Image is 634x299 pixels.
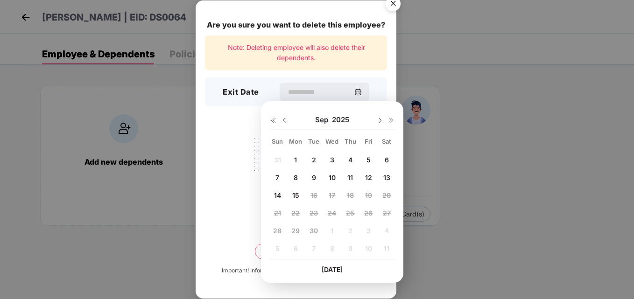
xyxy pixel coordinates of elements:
img: svg+xml;base64,PHN2ZyBpZD0iQ2FsZW5kYXItMzJ4MzIiIHhtbG5zPSJodHRwOi8vd3d3LnczLm9yZy8yMDAwL3N2ZyIgd2... [354,88,362,96]
div: Are you sure you want to delete this employee? [205,19,387,31]
img: svg+xml;base64,PHN2ZyB4bWxucz0iaHR0cDovL3d3dy53My5vcmcvMjAwMC9zdmciIHdpZHRoPSIxNiIgaGVpZ2h0PSIxNi... [269,117,277,124]
div: Tue [306,137,322,146]
span: 2 [312,156,316,164]
span: 4 [348,156,352,164]
div: Wed [324,137,340,146]
img: svg+xml;base64,PHN2ZyBpZD0iRHJvcGRvd24tMzJ4MzIiIHhtbG5zPSJodHRwOi8vd3d3LnczLm9yZy8yMDAwL3N2ZyIgd2... [376,117,384,124]
span: 7 [275,174,279,181]
span: 1 [294,156,297,164]
span: 2025 [332,115,349,125]
span: 10 [329,174,336,181]
img: svg+xml;base64,PHN2ZyBpZD0iRHJvcGRvd24tMzJ4MzIiIHhtbG5zPSJodHRwOi8vd3d3LnczLm9yZy8yMDAwL3N2ZyIgd2... [281,117,288,124]
div: Important! Information once deleted, can’t be recovered. [222,266,370,275]
div: Sun [269,137,286,146]
img: svg+xml;base64,PHN2ZyB4bWxucz0iaHR0cDovL3d3dy53My5vcmcvMjAwMC9zdmciIHdpZHRoPSIyMjQiIGhlaWdodD0iMT... [244,132,348,205]
span: 5 [366,156,371,164]
span: 8 [294,174,298,181]
div: Note: Deleting employee will also delete their dependents. [205,35,387,70]
span: 9 [312,174,316,181]
span: Sep [315,115,332,125]
div: Mon [288,137,304,146]
img: svg+xml;base64,PHN2ZyB4bWxucz0iaHR0cDovL3d3dy53My5vcmcvMjAwMC9zdmciIHdpZHRoPSIxNiIgaGVpZ2h0PSIxNi... [387,117,395,124]
span: [DATE] [322,265,343,273]
span: 12 [365,174,372,181]
span: 15 [292,191,299,199]
span: 11 [347,174,353,181]
span: 3 [330,156,334,164]
div: Thu [342,137,359,146]
h3: Exit Date [223,86,259,98]
button: Delete permanently [255,243,337,259]
div: Fri [360,137,377,146]
span: 13 [383,174,390,181]
span: 14 [274,191,281,199]
div: Sat [379,137,395,146]
span: 6 [385,156,389,164]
